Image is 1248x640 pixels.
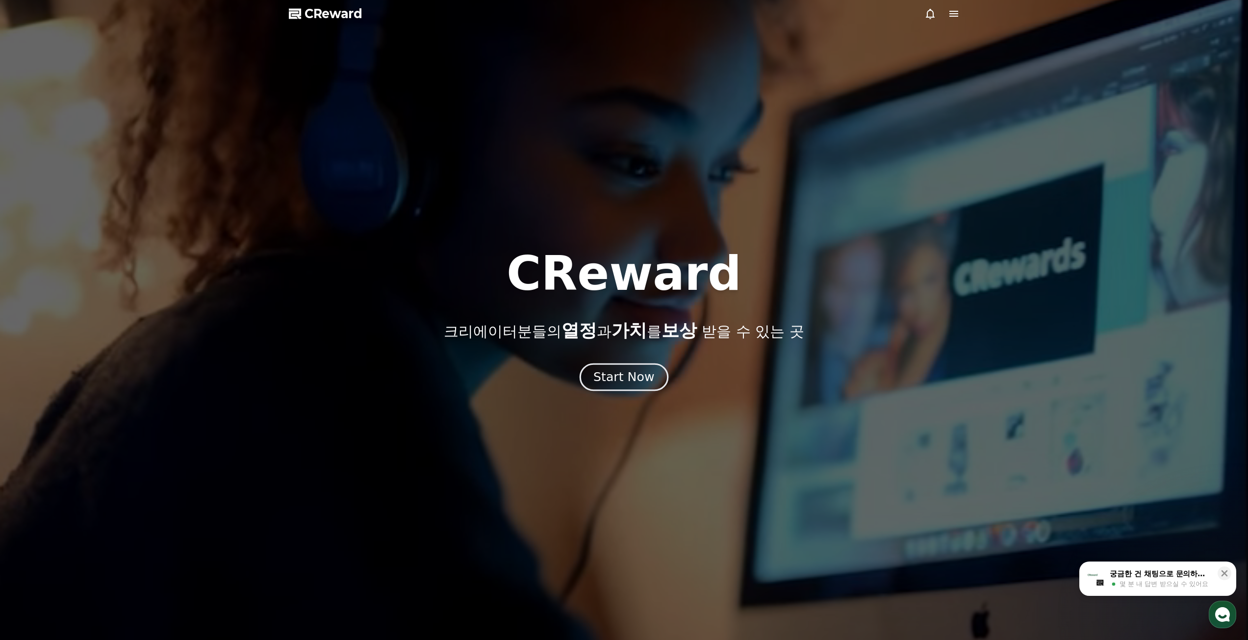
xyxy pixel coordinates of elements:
[90,326,102,334] span: 대화
[580,363,668,391] button: Start Now
[507,250,741,297] h1: CReward
[152,326,163,333] span: 설정
[3,311,65,335] a: 홈
[65,311,127,335] a: 대화
[305,6,362,22] span: CReward
[593,369,654,385] div: Start Now
[31,326,37,333] span: 홈
[127,311,188,335] a: 설정
[662,320,697,340] span: 보상
[582,374,666,383] a: Start Now
[561,320,597,340] span: 열정
[289,6,362,22] a: CReward
[611,320,647,340] span: 가치
[444,321,804,340] p: 크리에이터분들의 과 를 받을 수 있는 곳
